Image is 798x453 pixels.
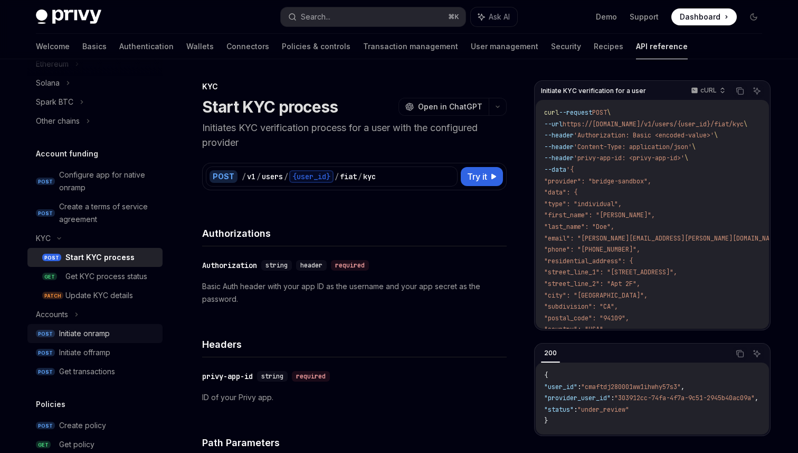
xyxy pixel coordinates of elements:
[59,169,156,194] div: Configure app for native onramp
[700,86,717,95] p: cURL
[340,171,357,182] div: fiat
[36,147,98,160] h5: Account funding
[544,302,618,311] span: "subdivision": "CA",
[566,165,574,174] span: '{
[461,167,503,186] button: Try it
[202,436,507,450] h4: Path Parameters
[581,383,681,391] span: "cmaftdj280001ww1ihwhy57s3"
[544,325,603,334] span: "country": "USA"
[544,143,574,151] span: --header
[358,171,362,182] div: /
[544,108,559,117] span: curl
[36,34,70,59] a: Welcome
[680,12,720,22] span: Dashboard
[592,108,607,117] span: POST
[301,11,330,23] div: Search...
[242,171,246,182] div: /
[27,248,163,267] a: POSTStart KYC process
[42,273,57,281] span: GET
[265,261,288,270] span: string
[36,441,51,449] span: GET
[692,143,696,151] span: \
[300,261,322,270] span: header
[36,115,80,127] div: Other chains
[544,234,788,243] span: "email": "[PERSON_NAME][EMAIL_ADDRESS][PERSON_NAME][DOMAIN_NAME]",
[256,171,261,182] div: /
[544,405,574,414] span: "status"
[202,260,257,271] div: Authorization
[544,371,548,380] span: {
[202,280,507,306] p: Basic Auth header with your app ID as the username and your app secret as the password.
[544,280,640,288] span: "street_line_2": "Apt 2F",
[681,383,685,391] span: ,
[685,154,688,162] span: \
[750,84,764,98] button: Ask AI
[577,405,629,414] span: "under_review"
[42,254,61,262] span: POST
[27,197,163,229] a: POSTCreate a terms of service agreement
[27,362,163,381] a: POSTGet transactions
[59,327,110,340] div: Initiate onramp
[119,34,174,59] a: Authentication
[27,324,163,343] a: POSTInitiate onramp
[36,96,73,108] div: Spark BTC
[36,10,101,24] img: dark logo
[471,7,517,26] button: Ask AI
[335,171,339,182] div: /
[750,347,764,360] button: Ask AI
[65,251,135,264] div: Start KYC process
[363,34,458,59] a: Transaction management
[607,108,611,117] span: \
[544,291,648,300] span: "city": "[GEOGRAPHIC_DATA]",
[544,223,614,231] span: "last_name": "Doe",
[262,171,283,182] div: users
[36,308,68,321] div: Accounts
[82,34,107,59] a: Basics
[59,346,110,359] div: Initiate offramp
[186,34,214,59] a: Wallets
[226,34,269,59] a: Connectors
[471,34,538,59] a: User management
[544,131,574,140] span: --header
[331,260,369,271] div: required
[544,268,677,276] span: "street_line_1": "[STREET_ADDRESS]",
[65,289,133,302] div: Update KYC details
[292,371,330,382] div: required
[611,394,614,402] span: :
[685,82,730,100] button: cURL
[544,257,633,265] span: "residential_address": {
[544,154,574,162] span: --header
[574,405,577,414] span: :
[563,120,744,128] span: https://[DOMAIN_NAME]/v1/users/{user_id}/fiat/kyc
[574,154,685,162] span: 'privy-app-id: <privy-app-id>'
[202,81,507,92] div: KYC
[27,165,163,197] a: POSTConfigure app for native onramp
[36,77,60,89] div: Solana
[745,8,762,25] button: Toggle dark mode
[281,7,465,26] button: Search...⌘K
[27,267,163,286] a: GETGet KYC process status
[418,101,482,112] span: Open in ChatGPT
[36,349,55,357] span: POST
[27,416,163,435] a: POSTCreate policy
[202,337,507,352] h4: Headers
[448,13,459,21] span: ⌘ K
[36,368,55,376] span: POST
[36,398,65,411] h5: Policies
[363,171,376,182] div: kyc
[744,120,747,128] span: \
[282,34,350,59] a: Policies & controls
[202,371,253,382] div: privy-app-id
[714,131,718,140] span: \
[210,170,237,183] div: POST
[59,419,106,432] div: Create policy
[398,98,489,116] button: Open in ChatGPT
[202,97,338,116] h1: Start KYC process
[261,372,283,381] span: string
[733,84,747,98] button: Copy the contents from the code block
[27,286,163,305] a: PATCHUpdate KYC details
[59,438,94,451] div: Get policy
[614,394,755,402] span: "303912cc-74fa-4f7a-9c51-2945b40ac09a"
[59,365,115,378] div: Get transactions
[574,143,692,151] span: 'Content-Type: application/json'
